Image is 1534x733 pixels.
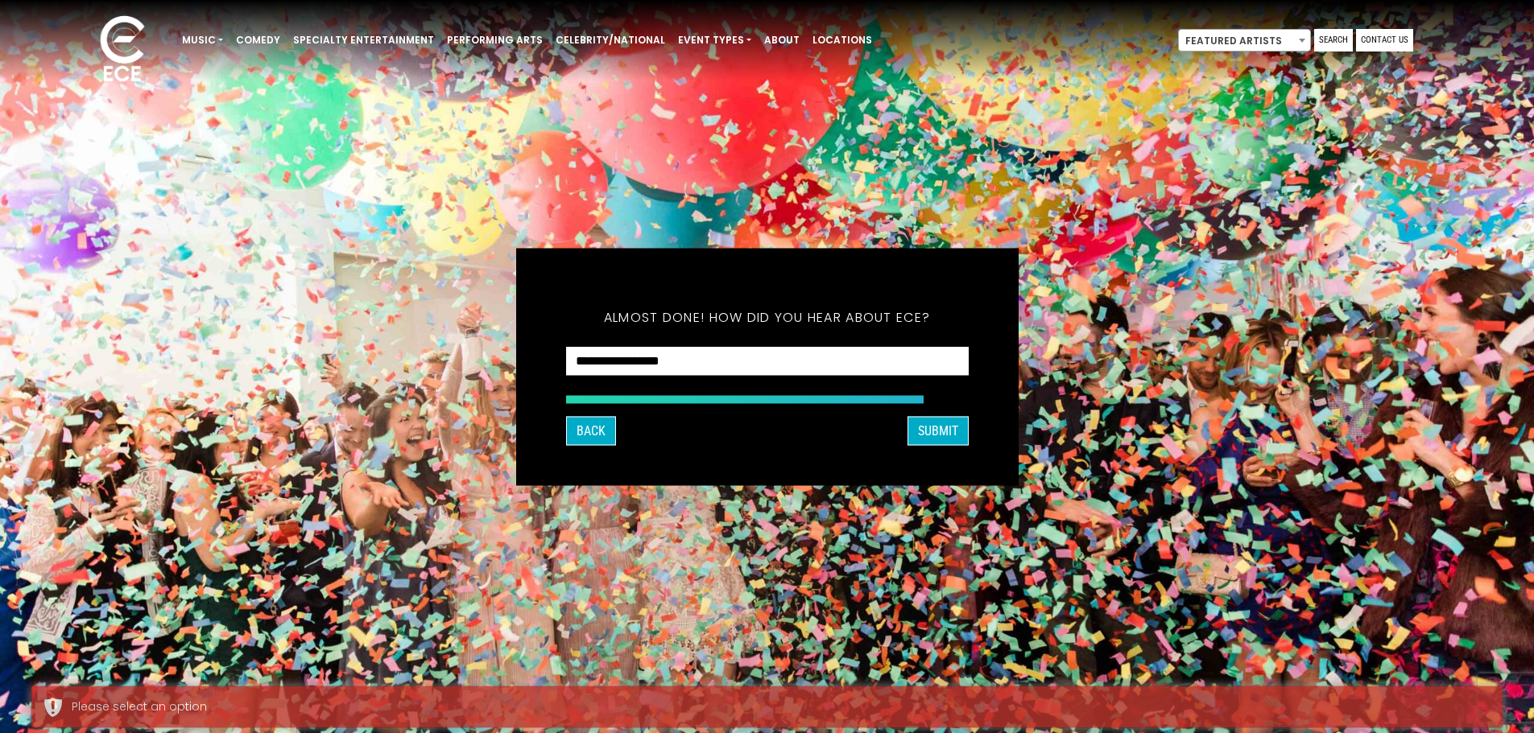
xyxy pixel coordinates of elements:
a: Search [1314,29,1353,51]
div: Please select an option [72,698,1491,715]
select: How did you hear about ECE [566,346,969,376]
span: Featured Artists [1178,29,1311,51]
a: Contact Us [1356,29,1413,51]
a: Music [176,27,229,54]
a: Event Types [672,27,758,54]
a: Performing Arts [440,27,549,54]
button: SUBMIT [908,416,969,445]
img: ece_new_logo_whitev2-1.png [82,11,163,89]
h5: Almost done! How did you hear about ECE? [566,288,969,346]
a: Locations [806,27,879,54]
a: Comedy [229,27,287,54]
span: Featured Artists [1179,30,1310,52]
button: Back [566,416,616,445]
a: About [758,27,806,54]
a: Specialty Entertainment [287,27,440,54]
a: Celebrity/National [549,27,672,54]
